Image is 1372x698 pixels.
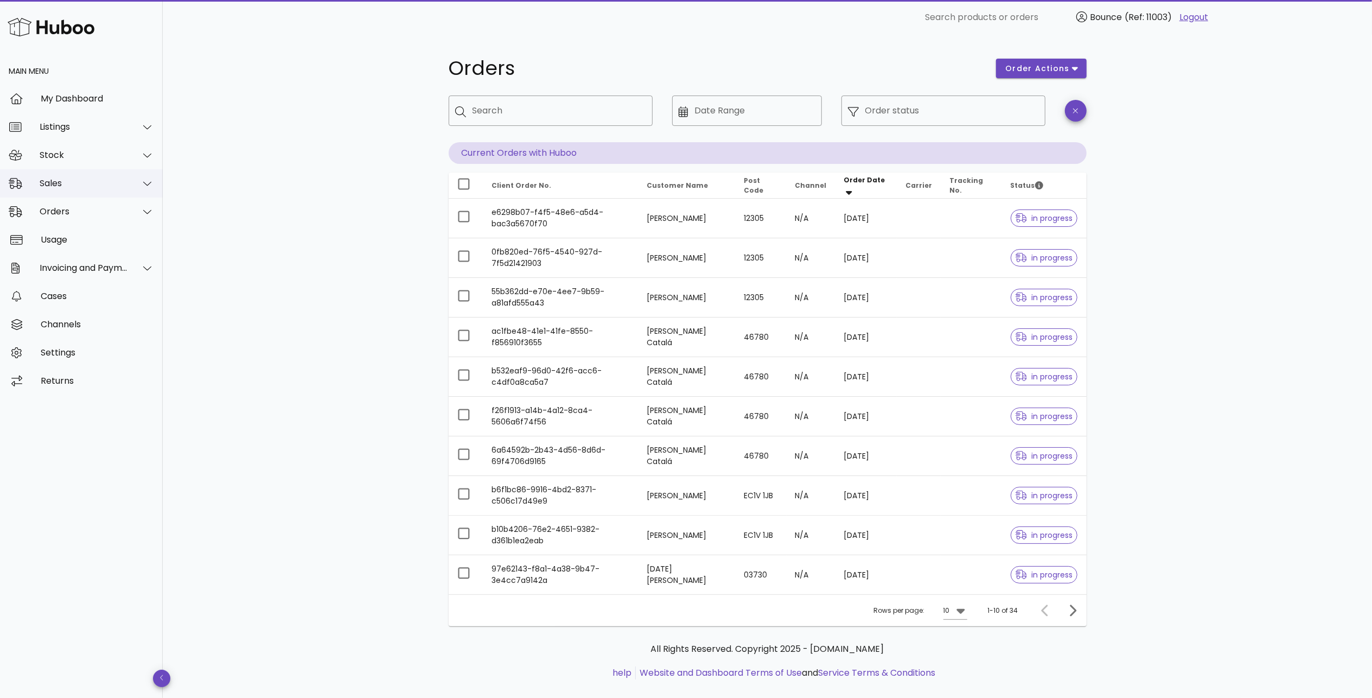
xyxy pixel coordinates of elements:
[1016,214,1073,222] span: in progress
[1016,452,1073,460] span: in progress
[1002,173,1087,199] th: Status
[943,606,950,615] div: 10
[1016,492,1073,499] span: in progress
[941,173,1002,199] th: Tracking No.
[638,199,735,238] td: [PERSON_NAME]
[638,238,735,278] td: [PERSON_NAME]
[483,357,639,397] td: b532eaf9-96d0-42f6-acc6-c4df0a8ca5a7
[40,122,128,132] div: Listings
[835,476,897,516] td: [DATE]
[787,555,835,594] td: N/A
[638,436,735,476] td: [PERSON_NAME] Catalá
[787,278,835,318] td: N/A
[41,347,154,358] div: Settings
[835,555,897,594] td: [DATE]
[835,357,897,397] td: [DATE]
[1125,11,1172,23] span: (Ref: 11003)
[41,319,154,329] div: Channels
[638,318,735,357] td: [PERSON_NAME] Catalá
[647,181,708,190] span: Customer Name
[483,397,639,436] td: f26f1913-a14b-4a12-8ca4-5606a6f74f56
[835,516,897,555] td: [DATE]
[1179,11,1208,24] a: Logout
[1090,11,1122,23] span: Bounce
[835,238,897,278] td: [DATE]
[449,142,1087,164] p: Current Orders with Huboo
[638,397,735,436] td: [PERSON_NAME] Catalá
[483,278,639,318] td: 55b362dd-e70e-4ee7-9b59-a81afd555a43
[996,59,1086,78] button: order actions
[787,173,835,199] th: Channel
[638,357,735,397] td: [PERSON_NAME] Catalá
[787,357,835,397] td: N/A
[735,476,787,516] td: EC1V 1JB
[40,263,128,273] div: Invoicing and Payments
[735,199,787,238] td: 12305
[1016,531,1073,539] span: in progress
[835,278,897,318] td: [DATE]
[735,238,787,278] td: 12305
[787,397,835,436] td: N/A
[735,516,787,555] td: EC1V 1JB
[638,516,735,555] td: [PERSON_NAME]
[787,199,835,238] td: N/A
[41,234,154,245] div: Usage
[492,181,552,190] span: Client Order No.
[483,516,639,555] td: b10b4206-76e2-4651-9382-d361b1ea2eab
[1063,601,1082,620] button: Next page
[483,555,639,594] td: 97e62143-f8a1-4a38-9b47-3e4cc7a9142a
[787,476,835,516] td: N/A
[1016,294,1073,301] span: in progress
[449,59,984,78] h1: Orders
[844,175,885,185] span: Order Date
[949,176,983,195] span: Tracking No.
[40,150,128,160] div: Stock
[835,318,897,357] td: [DATE]
[905,181,932,190] span: Carrier
[483,318,639,357] td: ac1fbe48-41e1-41fe-8550-f856910f3655
[41,93,154,104] div: My Dashboard
[638,476,735,516] td: [PERSON_NAME]
[835,173,897,199] th: Order Date: Sorted descending. Activate to remove sorting.
[735,318,787,357] td: 46780
[874,595,967,626] div: Rows per page:
[735,555,787,594] td: 03730
[1011,181,1043,190] span: Status
[835,199,897,238] td: [DATE]
[835,397,897,436] td: [DATE]
[457,643,1078,656] p: All Rights Reserved. Copyright 2025 - [DOMAIN_NAME]
[787,238,835,278] td: N/A
[1016,413,1073,420] span: in progress
[40,178,128,188] div: Sales
[612,667,631,679] a: help
[636,667,935,680] li: and
[787,436,835,476] td: N/A
[638,555,735,594] td: [DATE] [PERSON_NAME]
[41,291,154,301] div: Cases
[744,176,763,195] span: Post Code
[795,181,827,190] span: Channel
[988,606,1018,615] div: 1-10 of 34
[1016,571,1073,579] span: in progress
[1016,373,1073,380] span: in progress
[1016,254,1073,262] span: in progress
[735,357,787,397] td: 46780
[787,318,835,357] td: N/A
[1016,333,1073,341] span: in progress
[735,173,787,199] th: Post Code
[897,173,941,199] th: Carrier
[640,667,802,679] a: Website and Dashboard Terms of Use
[41,376,154,386] div: Returns
[818,667,935,679] a: Service Terms & Conditions
[483,436,639,476] td: 6a64592b-2b43-4d56-8d6d-69f4706d9165
[638,173,735,199] th: Customer Name
[1005,63,1070,74] span: order actions
[483,199,639,238] td: e6298b07-f4f5-48e6-a5d4-bac3a5670f70
[835,436,897,476] td: [DATE]
[735,278,787,318] td: 12305
[943,602,967,619] div: 10Rows per page:
[638,278,735,318] td: [PERSON_NAME]
[8,15,94,39] img: Huboo Logo
[735,436,787,476] td: 46780
[40,206,128,217] div: Orders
